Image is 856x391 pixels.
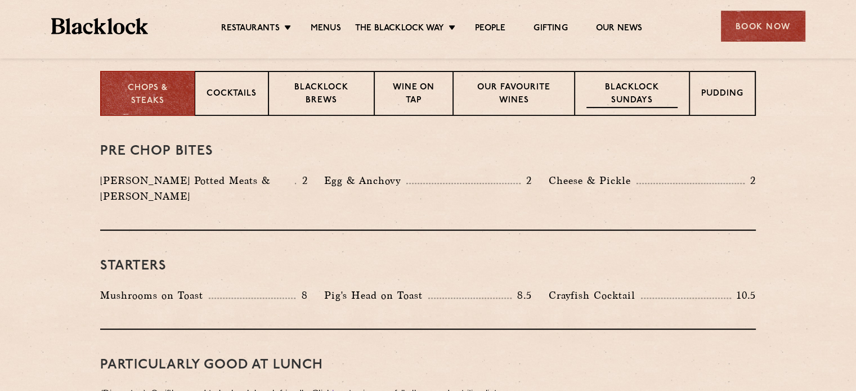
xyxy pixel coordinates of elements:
[100,173,295,204] p: [PERSON_NAME] Potted Meats & [PERSON_NAME]
[745,173,756,188] p: 2
[512,288,532,303] p: 8.5
[731,288,756,303] p: 10.5
[534,23,567,35] a: Gifting
[386,82,441,108] p: Wine on Tap
[100,144,756,159] h3: Pre Chop Bites
[549,287,641,303] p: Crayfish Cocktail
[207,88,257,102] p: Cocktails
[355,23,444,35] a: The Blacklock Way
[549,173,637,188] p: Cheese & Pickle
[51,18,149,34] img: BL_Textured_Logo-footer-cropped.svg
[465,82,562,108] p: Our favourite wines
[324,173,406,188] p: Egg & Anchovy
[311,23,341,35] a: Menus
[100,259,756,273] h3: Starters
[100,358,756,372] h3: PARTICULARLY GOOD AT LUNCH
[475,23,505,35] a: People
[113,82,183,107] p: Chops & Steaks
[296,173,307,188] p: 2
[100,287,209,303] p: Mushrooms on Toast
[324,287,428,303] p: Pig's Head on Toast
[586,82,678,108] p: Blacklock Sundays
[295,288,307,303] p: 8
[701,88,743,102] p: Pudding
[521,173,532,188] p: 2
[280,82,362,108] p: Blacklock Brews
[221,23,280,35] a: Restaurants
[721,11,805,42] div: Book Now
[596,23,643,35] a: Our News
